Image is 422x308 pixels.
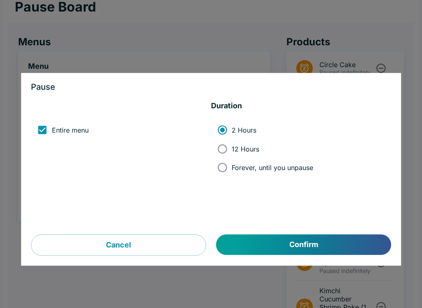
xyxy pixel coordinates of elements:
[31,83,391,91] h3: Pause
[31,101,211,111] h5: ‏
[211,101,391,111] h5: Duration
[216,235,391,255] button: Confirm
[232,163,313,172] span: Forever, until you unpause
[31,235,206,256] button: Cancel
[232,126,256,134] span: 2 Hours
[52,126,89,134] span: Entire menu
[232,145,259,153] span: 12 Hours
